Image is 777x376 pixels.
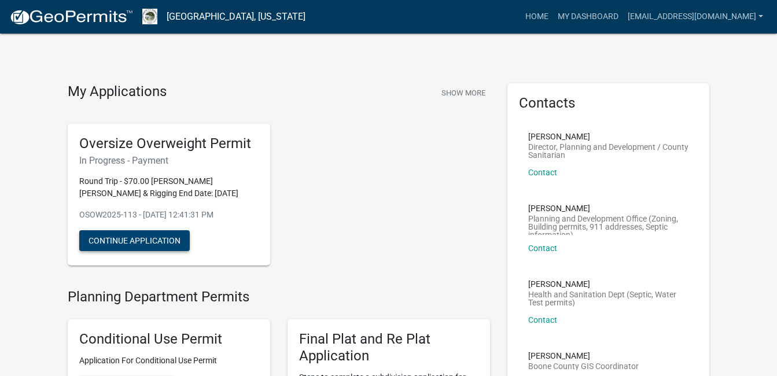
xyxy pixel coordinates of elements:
h4: Planning Department Permits [68,289,490,305]
a: [GEOGRAPHIC_DATA], [US_STATE] [167,7,305,27]
p: [PERSON_NAME] [528,132,689,141]
h6: In Progress - Payment [79,155,259,166]
h5: Oversize Overweight Permit [79,135,259,152]
button: Continue Application [79,230,190,251]
a: Contact [528,168,557,177]
p: Health and Sanitation Dept (Septic, Water Test permits) [528,290,689,307]
p: [PERSON_NAME] [528,352,639,360]
p: OSOW2025-113 - [DATE] 12:41:31 PM [79,209,259,221]
p: Director, Planning and Development / County Sanitarian [528,143,689,159]
a: Contact [528,315,557,325]
a: [EMAIL_ADDRESS][DOMAIN_NAME] [623,6,768,28]
button: Show More [437,83,490,102]
a: Contact [528,244,557,253]
h4: My Applications [68,83,167,101]
p: [PERSON_NAME] [528,280,689,288]
h5: Conditional Use Permit [79,331,259,348]
p: Planning and Development Office (Zoning, Building permits, 911 addresses, Septic information) [528,215,689,235]
a: My Dashboard [553,6,623,28]
p: Application For Conditional Use Permit [79,355,259,367]
p: Round Trip - $70.00 [PERSON_NAME] [PERSON_NAME] & Rigging End Date: [DATE] [79,175,259,200]
h5: Contacts [519,95,698,112]
h5: Final Plat and Re Plat Application [299,331,478,364]
p: [PERSON_NAME] [528,204,689,212]
a: Home [521,6,553,28]
p: Boone County GIS Coordinator [528,362,639,370]
img: Boone County, Iowa [142,9,157,24]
